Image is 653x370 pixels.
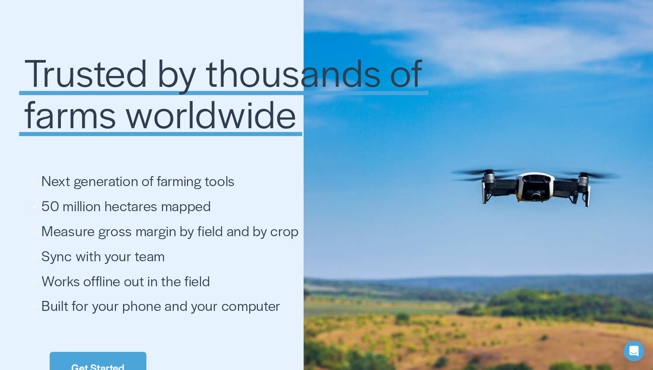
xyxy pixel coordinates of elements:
[41,271,210,290] span: Works offline out in the field
[41,295,281,315] span: Built for your phone and your computer
[624,341,644,361] div: Open Intercom Messenger
[41,246,165,265] span: Sync with your team
[41,196,211,215] span: 50 million hectares mapped
[24,44,432,139] span: Trusted by thousands of farms worldwide
[41,221,299,240] span: Measure gross margin by field and by crop
[41,171,235,190] span: Next generation of farming tools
